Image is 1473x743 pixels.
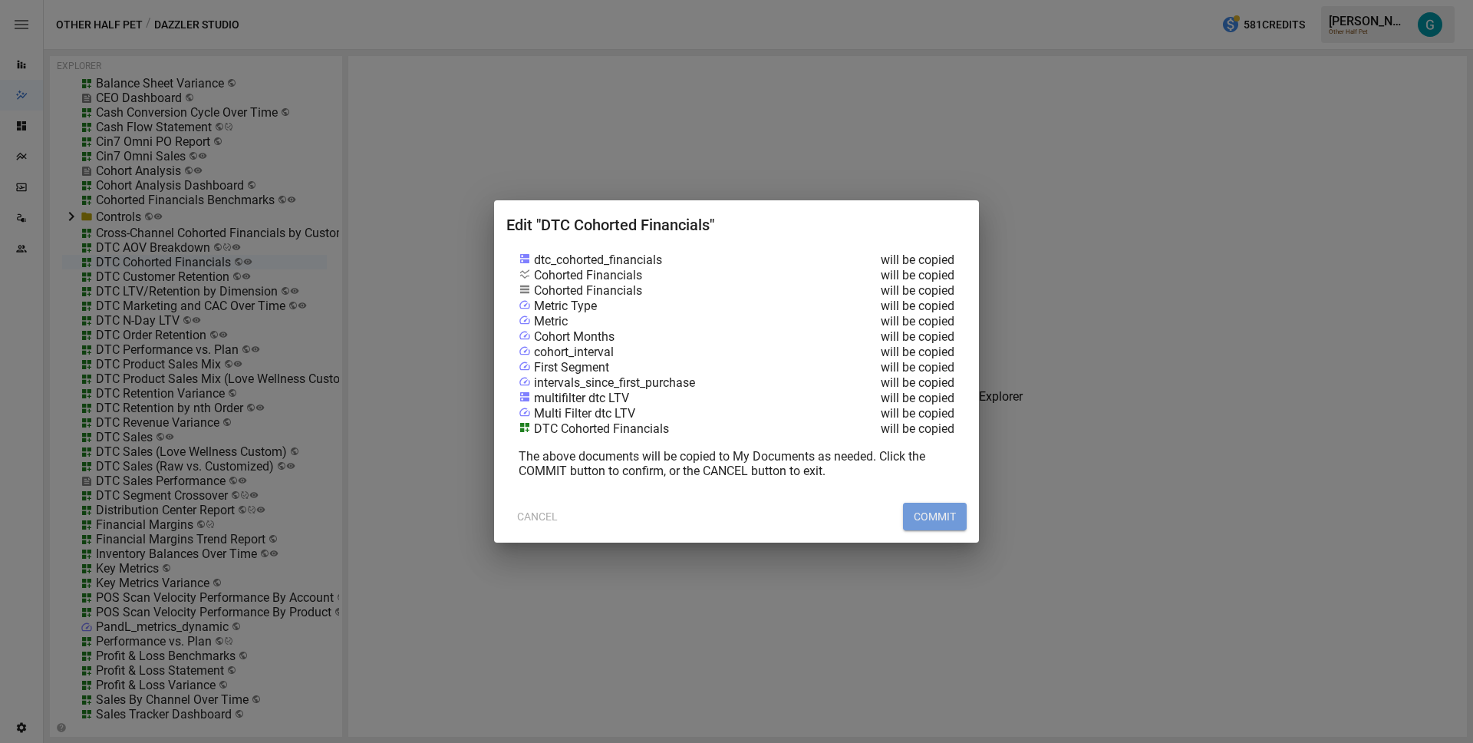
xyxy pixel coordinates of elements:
[809,253,954,268] div: will be copied
[809,391,954,406] div: will be copied
[809,421,954,437] div: will be copied
[534,268,642,283] div: Cohorted Financials
[809,314,954,329] div: will be copied
[809,345,954,360] div: will be copied
[534,283,642,299] div: Cohorted Financials
[534,329,615,345] div: Cohort Months
[809,375,954,391] div: will be copied
[534,406,635,421] div: Multi Filter dtc LTV
[534,375,695,391] div: intervals_since_first_purchase
[809,283,954,299] div: will be copied
[809,360,954,375] div: will be copied
[809,406,954,421] div: will be copied
[809,268,954,283] div: will be copied
[903,503,967,530] button: COMMIT
[534,345,614,360] div: cohort_interval
[506,213,967,253] h2: Edit "DTC Cohorted Financials"
[534,421,669,437] div: DTC Cohorted Financials
[534,360,609,375] div: First Segment
[534,391,629,406] div: multifilter dtc LTV
[534,314,568,329] div: Metric
[506,503,568,530] button: CANCEL
[809,329,954,345] div: will be copied
[519,449,954,478] div: The above documents will be copied to My Documents as needed. Click the COMMIT button to confirm,...
[534,253,662,268] div: dtc_cohorted_financials
[809,299,954,314] div: will be copied
[534,299,597,314] div: Metric Type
